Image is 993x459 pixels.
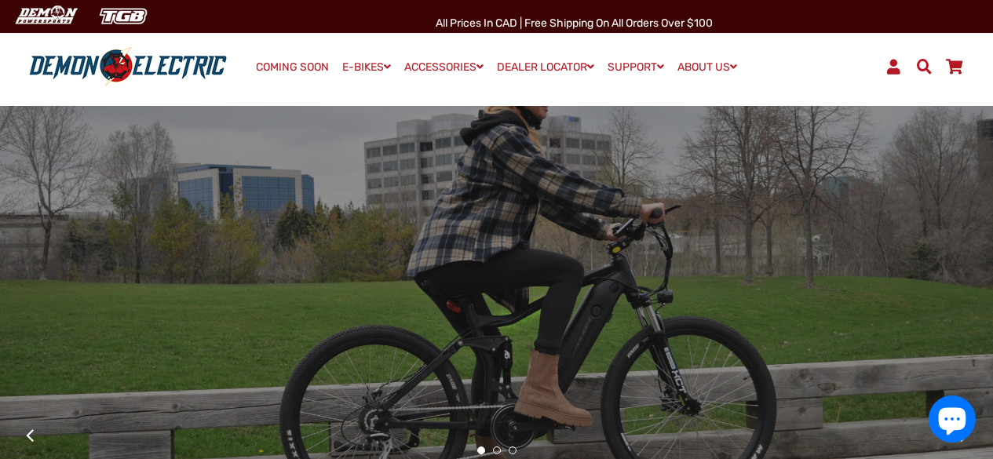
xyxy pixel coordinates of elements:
[24,46,232,87] img: Demon Electric logo
[399,56,489,78] a: ACCESSORIES
[491,56,600,78] a: DEALER LOCATOR
[8,3,83,29] img: Demon Electric
[250,56,334,78] a: COMING SOON
[337,56,396,78] a: E-BIKES
[436,16,713,30] span: All Prices in CAD | Free shipping on all orders over $100
[672,56,743,78] a: ABOUT US
[91,3,155,29] img: TGB Canada
[602,56,670,78] a: SUPPORT
[477,446,485,454] button: 1 of 3
[924,395,980,446] inbox-online-store-chat: Shopify online store chat
[493,446,501,454] button: 2 of 3
[509,446,517,454] button: 3 of 3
